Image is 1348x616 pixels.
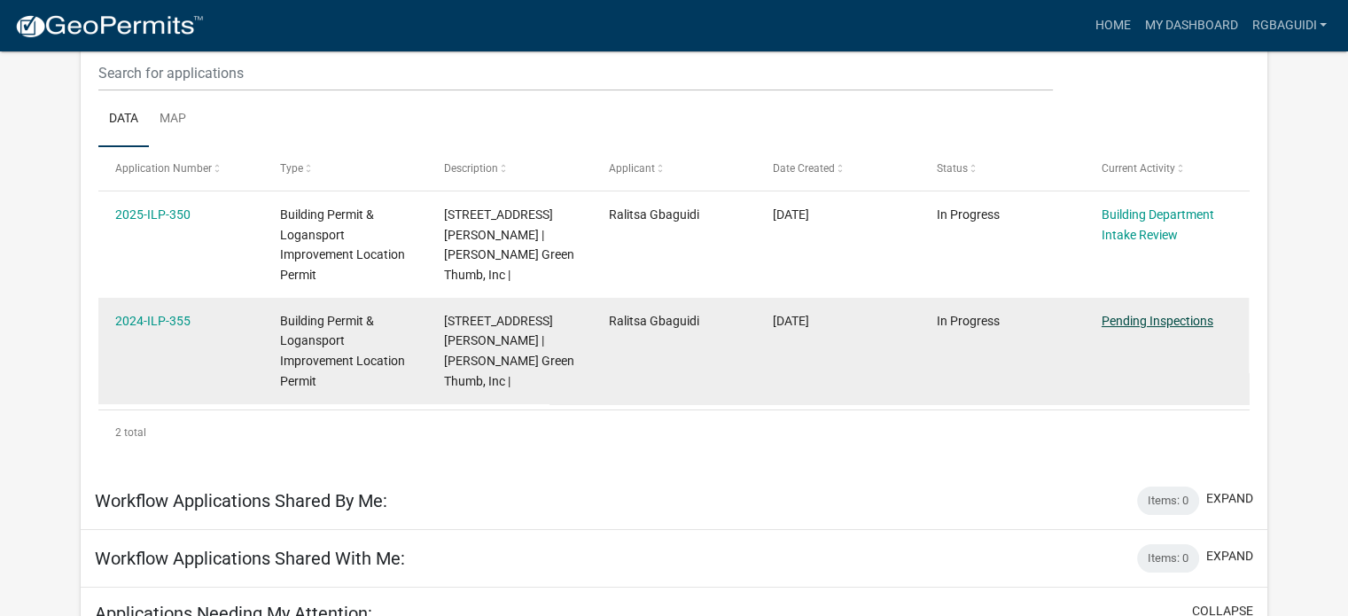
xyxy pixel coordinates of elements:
[444,207,574,282] span: 116 MONTGOMERY ST | Slusser's Green Thumb, Inc |
[937,314,1000,328] span: In Progress
[591,147,755,190] datatable-header-cell: Applicant
[1087,9,1137,43] a: Home
[1102,207,1214,242] a: Building Department Intake Review
[937,162,968,175] span: Status
[115,162,212,175] span: Application Number
[280,207,405,282] span: Building Permit & Logansport Improvement Location Permit
[1085,147,1249,190] datatable-header-cell: Current Activity
[115,314,191,328] a: 2024-ILP-355
[98,147,262,190] datatable-header-cell: Application Number
[95,548,405,569] h5: Workflow Applications Shared With Me:
[1102,162,1175,175] span: Current Activity
[609,314,699,328] span: Ralitsa Gbaguidi
[98,55,1053,91] input: Search for applications
[756,147,920,190] datatable-header-cell: Date Created
[1137,9,1244,43] a: My Dashboard
[1137,487,1199,515] div: Items: 0
[98,91,149,148] a: Data
[115,207,191,222] a: 2025-ILP-350
[1206,547,1253,565] button: expand
[444,314,574,388] span: 116 MONTGOMERY ST | Slusser's Green Thumb, Inc |
[937,207,1000,222] span: In Progress
[1244,9,1334,43] a: rgbaguidi
[609,162,655,175] span: Applicant
[773,207,809,222] span: 09/22/2025
[773,314,809,328] span: 08/27/2024
[98,410,1250,455] div: 2 total
[1102,314,1213,328] a: Pending Inspections
[95,490,387,511] h5: Workflow Applications Shared By Me:
[609,207,699,222] span: Ralitsa Gbaguidi
[1137,544,1199,573] div: Items: 0
[262,147,426,190] datatable-header-cell: Type
[920,147,1084,190] datatable-header-cell: Status
[444,162,498,175] span: Description
[1206,489,1253,508] button: expand
[280,162,303,175] span: Type
[280,314,405,388] span: Building Permit & Logansport Improvement Location Permit
[427,147,591,190] datatable-header-cell: Description
[773,162,835,175] span: Date Created
[149,91,197,148] a: Map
